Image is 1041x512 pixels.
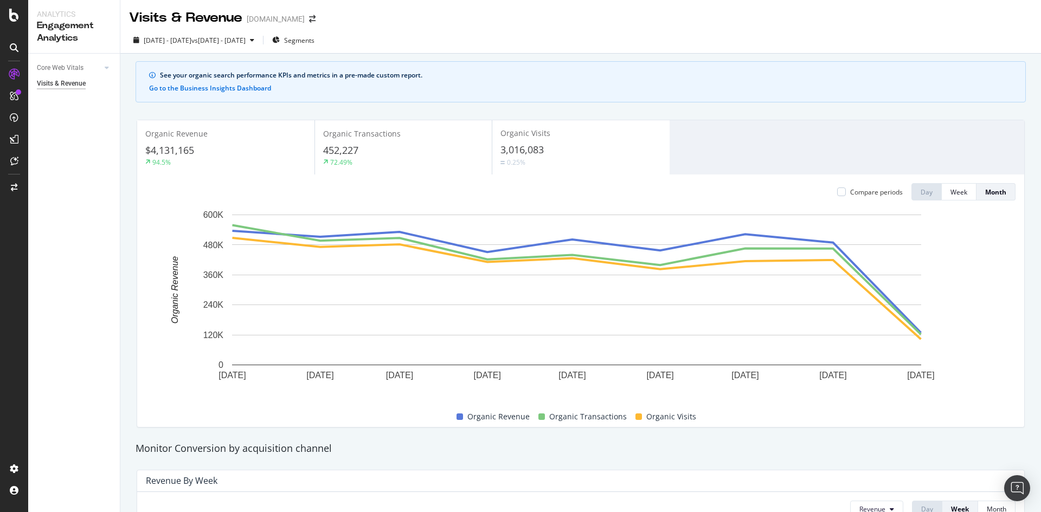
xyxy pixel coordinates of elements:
[37,9,111,20] div: Analytics
[549,410,627,423] span: Organic Transactions
[474,371,501,380] text: [DATE]
[219,360,223,370] text: 0
[37,62,83,74] div: Core Web Vitals
[203,241,224,250] text: 480K
[145,144,194,157] span: $4,131,165
[500,143,544,156] span: 3,016,083
[146,209,1007,397] svg: A chart.
[284,36,314,45] span: Segments
[646,410,696,423] span: Organic Visits
[309,15,316,23] div: arrow-right-arrow-left
[507,158,525,167] div: 0.25%
[149,85,271,92] button: Go to the Business Insights Dashboard
[323,144,358,157] span: 452,227
[950,187,967,197] div: Week
[500,128,550,138] span: Organic Visits
[467,410,530,423] span: Organic Revenue
[731,371,759,380] text: [DATE]
[170,256,179,324] text: Organic Revenue
[191,36,246,45] span: vs [DATE] - [DATE]
[203,210,224,219] text: 600K
[145,128,208,139] span: Organic Revenue
[500,161,505,164] img: Equal
[37,78,86,89] div: Visits & Revenue
[850,187,903,197] div: Compare periods
[247,14,305,24] div: [DOMAIN_NAME]
[330,158,352,167] div: 72.49%
[219,371,246,380] text: [DATE]
[203,301,224,310] text: 240K
[160,70,1012,80] div: See your organic search performance KPIs and metrics in a pre-made custom report.
[558,371,586,380] text: [DATE]
[985,187,1006,197] div: Month
[306,371,333,380] text: [DATE]
[37,62,101,74] a: Core Web Vitals
[942,183,976,200] button: Week
[1004,475,1030,501] div: Open Intercom Messenger
[144,36,191,45] span: [DATE] - [DATE]
[921,187,933,197] div: Day
[819,371,846,380] text: [DATE]
[129,31,259,49] button: [DATE] - [DATE]vs[DATE] - [DATE]
[130,442,1031,456] div: Monitor Conversion by acquisition channel
[37,78,112,89] a: Visits & Revenue
[268,31,319,49] button: Segments
[203,270,224,280] text: 360K
[907,371,934,380] text: [DATE]
[976,183,1016,200] button: Month
[911,183,942,200] button: Day
[646,371,673,380] text: [DATE]
[386,371,413,380] text: [DATE]
[203,330,224,340] text: 120K
[323,128,401,139] span: Organic Transactions
[129,9,242,27] div: Visits & Revenue
[146,475,217,486] div: Revenue by Week
[37,20,111,44] div: Engagement Analytics
[136,61,1026,102] div: info banner
[152,158,171,167] div: 94.5%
